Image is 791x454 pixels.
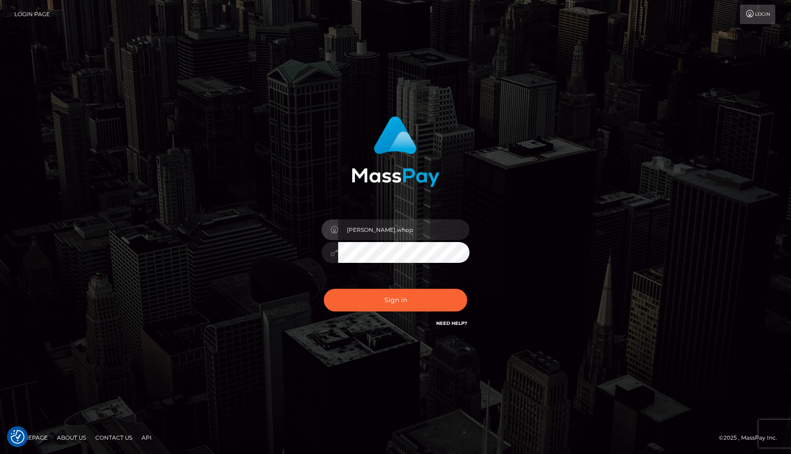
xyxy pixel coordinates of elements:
[11,430,25,444] img: Revisit consent button
[436,320,467,326] a: Need Help?
[338,219,470,240] input: Username...
[719,433,784,443] div: © 2025 , MassPay Inc.
[92,430,136,445] a: Contact Us
[740,5,775,24] a: Login
[11,430,25,444] button: Consent Preferences
[14,5,50,24] a: Login Page
[138,430,155,445] a: API
[53,430,90,445] a: About Us
[352,116,439,187] img: MassPay Login
[324,289,467,311] button: Sign in
[10,430,51,445] a: Homepage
